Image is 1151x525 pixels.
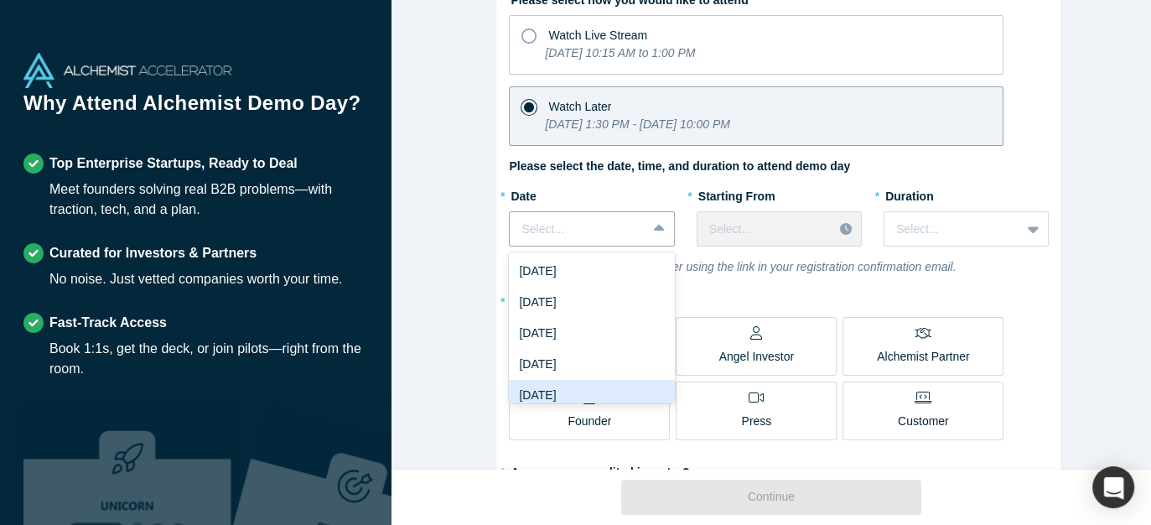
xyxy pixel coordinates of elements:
[509,380,674,411] div: [DATE]
[509,256,674,287] div: [DATE]
[509,158,850,175] label: Please select the date, time, and duration to attend demo day
[621,480,921,515] button: Continue
[49,179,368,220] div: Meet founders solving real B2B problems—with traction, tech, and a plan.
[741,413,771,430] p: Press
[719,348,795,366] p: Angel Investor
[877,348,969,366] p: Alchemist Partner
[509,287,674,318] div: [DATE]
[568,413,611,430] p: Founder
[884,182,1049,205] label: Duration
[49,339,368,379] div: Book 1:1s, get the deck, or join pilots—right from the room.
[23,53,231,88] img: Alchemist Accelerator Logo
[545,46,695,60] i: [DATE] 10:15 AM to 1:00 PM
[49,315,167,330] strong: Fast-Track Access
[509,260,956,273] i: You can change your choice later using the link in your registration confirmation email.
[509,288,1049,311] label: What will be your role?
[49,156,298,170] strong: Top Enterprise Startups, Ready to Deal
[548,100,611,113] span: Watch Later
[49,269,343,289] div: No noise. Just vetted companies worth your time.
[509,458,1049,481] label: Are you an accredited investor?
[545,117,729,131] i: [DATE] 1:30 PM - [DATE] 10:00 PM
[509,182,674,205] label: Date
[509,349,674,380] div: [DATE]
[49,246,257,260] strong: Curated for Investors & Partners
[548,29,647,42] span: Watch Live Stream
[23,88,368,130] h1: Why Attend Alchemist Demo Day?
[697,182,775,205] label: Starting From
[898,413,949,430] p: Customer
[509,318,674,349] div: [DATE]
